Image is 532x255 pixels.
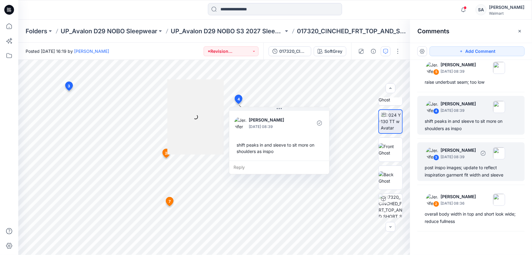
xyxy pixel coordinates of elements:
[324,48,342,55] div: SoftGrey
[381,112,402,131] img: 2024 Y 130 TT w Avatar
[249,124,298,130] p: [DATE] 08:39
[169,199,171,204] span: 7
[279,48,307,55] div: 017320_CINCHED_FRT_TOP_AND_SHORT_SLEEP_SET
[26,27,47,35] a: Folders
[379,143,402,156] img: Front Ghost
[441,193,476,200] p: [PERSON_NAME]
[441,147,476,154] p: [PERSON_NAME]
[433,201,439,207] div: 2
[441,107,476,114] p: [DATE] 08:39
[68,83,70,89] span: 3
[417,27,449,35] h2: Comments
[379,194,402,218] img: 017320_CINCHED_FRT_TOP_AND_SHORT_SLEEP_SET SoftGrey
[433,69,439,75] div: 5
[234,117,246,129] img: Jennifer Yerkes
[26,48,109,54] span: Posted [DATE] 16:19 by
[441,68,476,75] p: [DATE] 08:39
[425,118,517,132] div: shift peaks in and sleeve to sit more on shoulders as inspo
[489,4,524,11] div: [PERSON_NAME]
[426,147,438,159] img: Jennifer Yerkes
[249,116,298,124] p: [PERSON_NAME]
[430,46,525,56] button: Add Comment
[369,46,378,56] button: Details
[441,154,476,160] p: [DATE] 08:39
[379,171,402,184] img: Back Ghost
[476,4,487,15] div: SA
[297,27,410,35] p: 017320_CINCHED_FRT_TOP_AND_SHORT_SLEEP_SET
[441,200,476,206] p: [DATE] 08:36
[426,101,438,113] img: Jennifer Yerkes
[229,161,329,174] div: Reply
[433,155,439,161] div: 3
[314,46,346,56] button: SoftGrey
[237,97,240,102] span: 4
[441,100,476,107] p: [PERSON_NAME]
[74,49,109,54] a: [PERSON_NAME]
[426,62,438,74] img: Jennifer Yerkes
[61,27,157,35] a: UP_Avalon D29 NOBO Sleepwear
[165,151,167,156] span: 2
[433,108,439,114] div: 4
[425,78,517,86] div: raise underbust seam; too low
[171,27,284,35] a: UP_Avalon D29 NOBO S3 2027 Sleepwear
[441,61,476,68] p: [PERSON_NAME]
[426,194,438,206] img: Jennifer Yerkes
[234,139,324,157] div: shift peaks in and sleeve to sit more on shoulders as inspo
[269,46,311,56] button: 017320_CINCHED_FRT_TOP_AND_SHORT_SLEEP_SET
[425,164,517,179] div: post inspo images; update to reflect inspiration garment fit width and sleeve
[425,210,517,225] div: overall body width in top and short look wide; reduce fullness
[489,11,524,16] div: Walmart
